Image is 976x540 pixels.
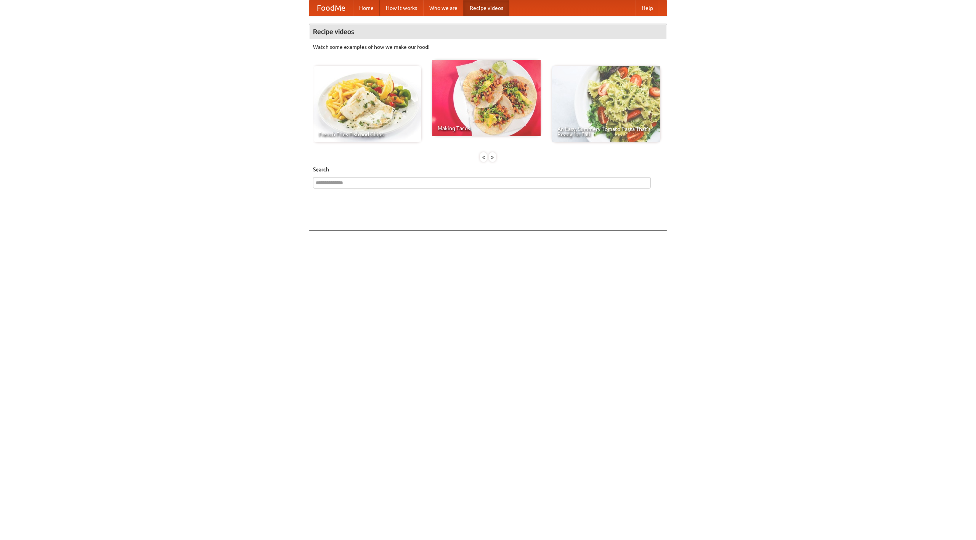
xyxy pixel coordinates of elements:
[423,0,464,16] a: Who we are
[318,132,416,137] span: French Fries Fish and Chips
[313,43,663,51] p: Watch some examples of how we make our food!
[438,126,535,131] span: Making Tacos
[309,24,667,39] h4: Recipe videos
[313,166,663,173] h5: Search
[552,66,660,142] a: An Easy, Summery Tomato Pasta That's Ready for Fall
[480,152,487,162] div: «
[380,0,423,16] a: How it works
[432,60,541,136] a: Making Tacos
[489,152,496,162] div: »
[464,0,509,16] a: Recipe videos
[557,126,655,137] span: An Easy, Summery Tomato Pasta That's Ready for Fall
[353,0,380,16] a: Home
[309,0,353,16] a: FoodMe
[636,0,659,16] a: Help
[313,66,421,142] a: French Fries Fish and Chips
